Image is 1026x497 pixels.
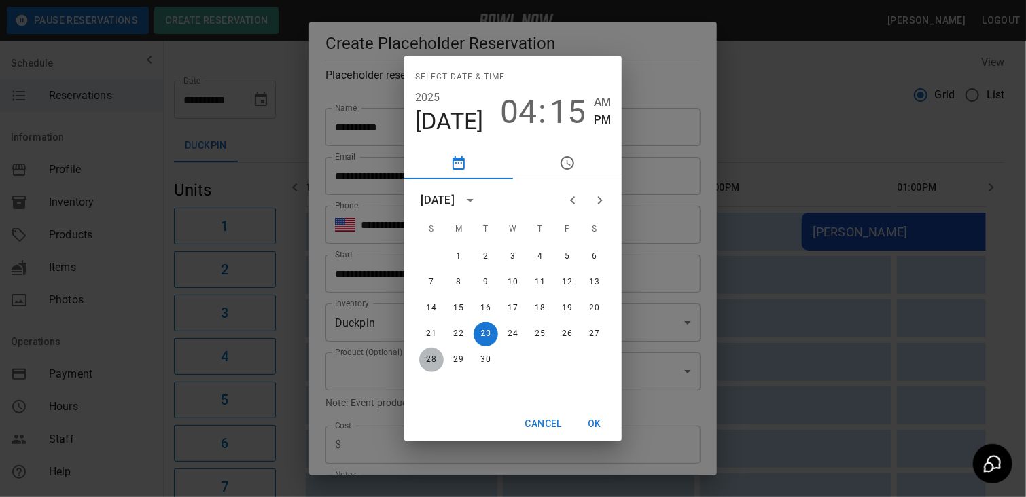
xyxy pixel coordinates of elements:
button: 16 [474,296,498,320]
button: 21 [419,322,444,346]
button: pick date [404,147,513,179]
button: 4 [528,244,552,269]
button: calendar view is open, switch to year view [459,189,482,212]
button: 19 [555,296,580,320]
button: 9 [474,270,498,295]
span: Thursday [528,216,552,243]
button: 04 [500,93,537,131]
button: PM [594,111,611,129]
span: Tuesday [474,216,498,243]
button: Next month [586,187,614,214]
button: 15 [446,296,471,320]
button: 13 [582,270,607,295]
button: 8 [446,270,471,295]
button: 15 [549,93,586,131]
div: [DATE] [421,192,455,208]
span: Wednesday [501,216,525,243]
button: 20 [582,296,607,320]
button: 27 [582,322,607,346]
button: [DATE] [415,107,484,136]
button: 5 [555,244,580,269]
span: Select date & time [415,67,505,88]
button: 10 [501,270,525,295]
button: 6 [582,244,607,269]
button: 24 [501,322,525,346]
button: 1 [446,244,471,269]
button: Cancel [520,411,567,437]
button: 12 [555,270,580,295]
button: AM [594,93,611,111]
button: 18 [528,296,552,320]
button: 28 [419,348,444,372]
button: 29 [446,348,471,372]
button: 26 [555,322,580,346]
button: 14 [419,296,444,320]
button: 2025 [415,88,440,107]
button: 23 [474,322,498,346]
button: 30 [474,348,498,372]
span: Sunday [419,216,444,243]
button: 25 [528,322,552,346]
button: OK [573,411,616,437]
span: Friday [555,216,580,243]
button: pick time [513,147,622,179]
button: 3 [501,244,525,269]
button: Previous month [559,187,586,214]
span: Saturday [582,216,607,243]
span: Monday [446,216,471,243]
button: 2 [474,244,498,269]
button: 11 [528,270,552,295]
button: 22 [446,322,471,346]
span: : [538,93,546,131]
button: 17 [501,296,525,320]
button: 7 [419,270,444,295]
